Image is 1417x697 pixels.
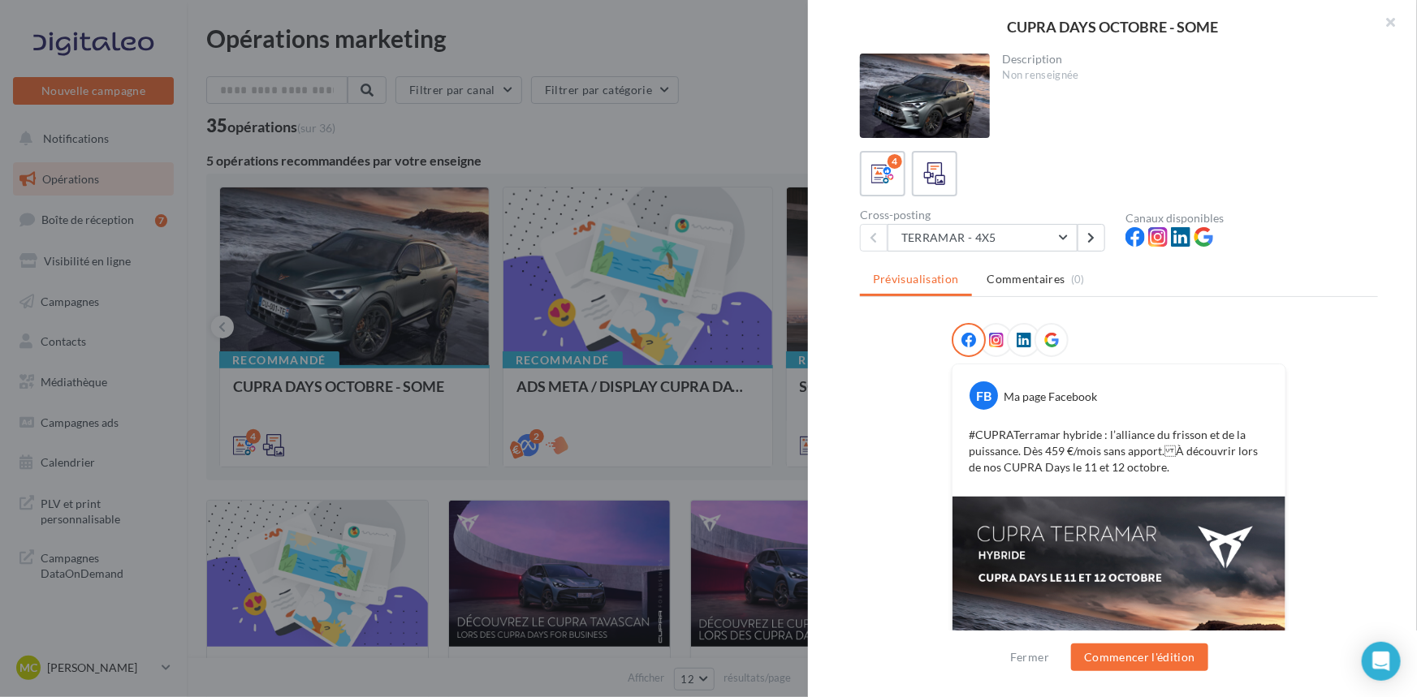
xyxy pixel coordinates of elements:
div: CUPRA DAYS OCTOBRE - SOME [834,19,1391,34]
div: FB [970,381,998,410]
div: Non renseignée [1003,68,1366,83]
p: #CUPRATerramar hybride : l’alliance du frisson et de la puissance. Dès 459 €/mois sans apport. À ... [969,427,1269,475]
button: TERRAMAR - 4X5 [888,224,1078,252]
div: Ma page Facebook [1004,389,1097,405]
div: Open Intercom Messenger [1362,642,1401,681]
button: Fermer [1004,648,1056,667]
span: (0) [1071,273,1085,286]
div: 4 [888,154,902,169]
span: Commentaires [987,271,1065,287]
div: Cross-posting [860,209,1112,221]
button: Commencer l'édition [1071,643,1208,671]
div: Description [1003,54,1366,65]
div: Canaux disponibles [1125,213,1378,224]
